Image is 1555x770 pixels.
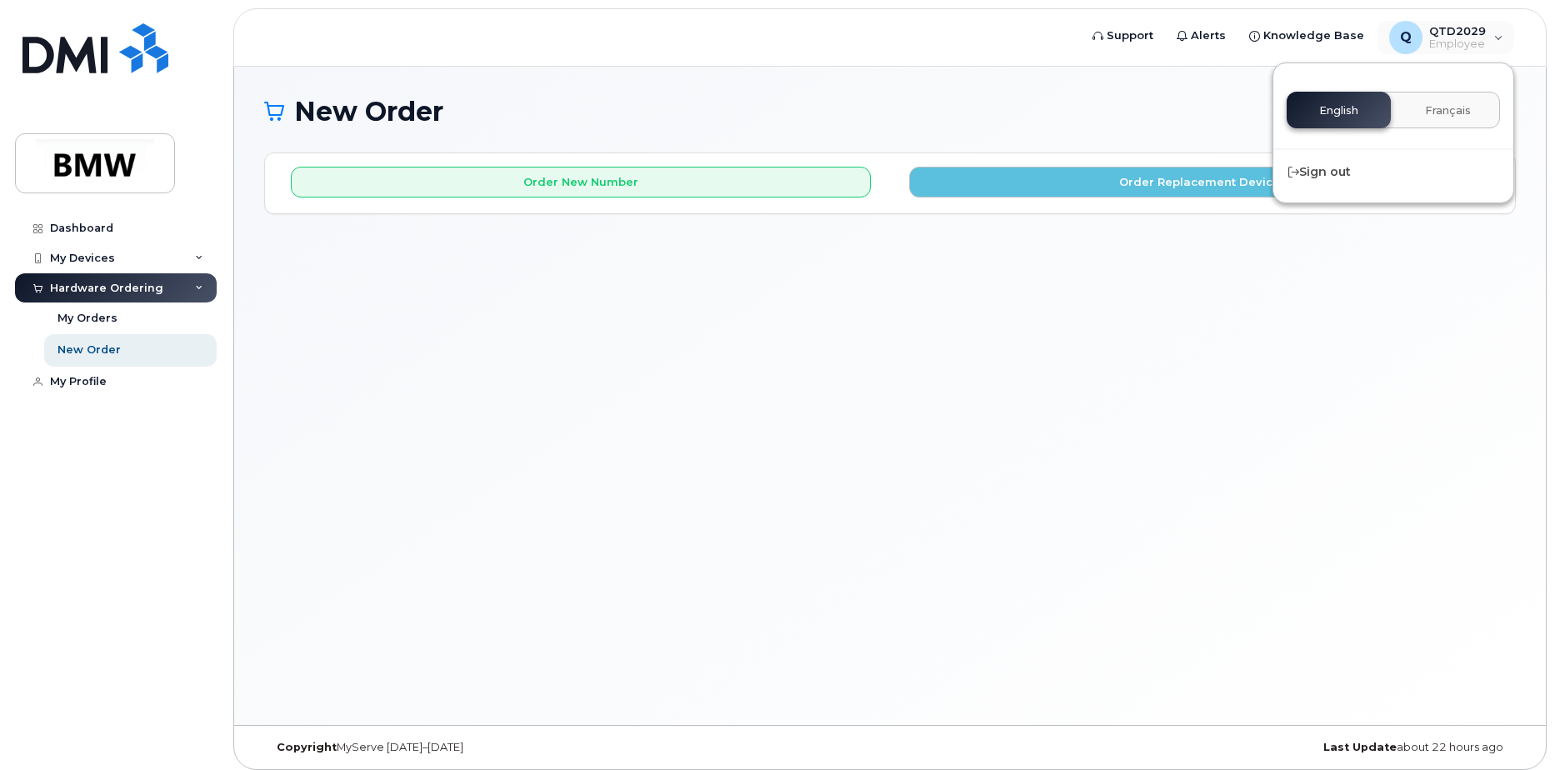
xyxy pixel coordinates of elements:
h1: New Order [264,97,1516,126]
iframe: Messenger Launcher [1482,697,1542,757]
div: MyServe [DATE]–[DATE] [264,741,682,754]
button: Order Replacement Device [909,167,1489,197]
button: Order New Number [291,167,871,197]
strong: Last Update [1323,741,1397,753]
span: Français [1425,104,1471,117]
strong: Copyright [277,741,337,753]
div: Sign out [1273,157,1513,187]
div: about 22 hours ago [1098,741,1516,754]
